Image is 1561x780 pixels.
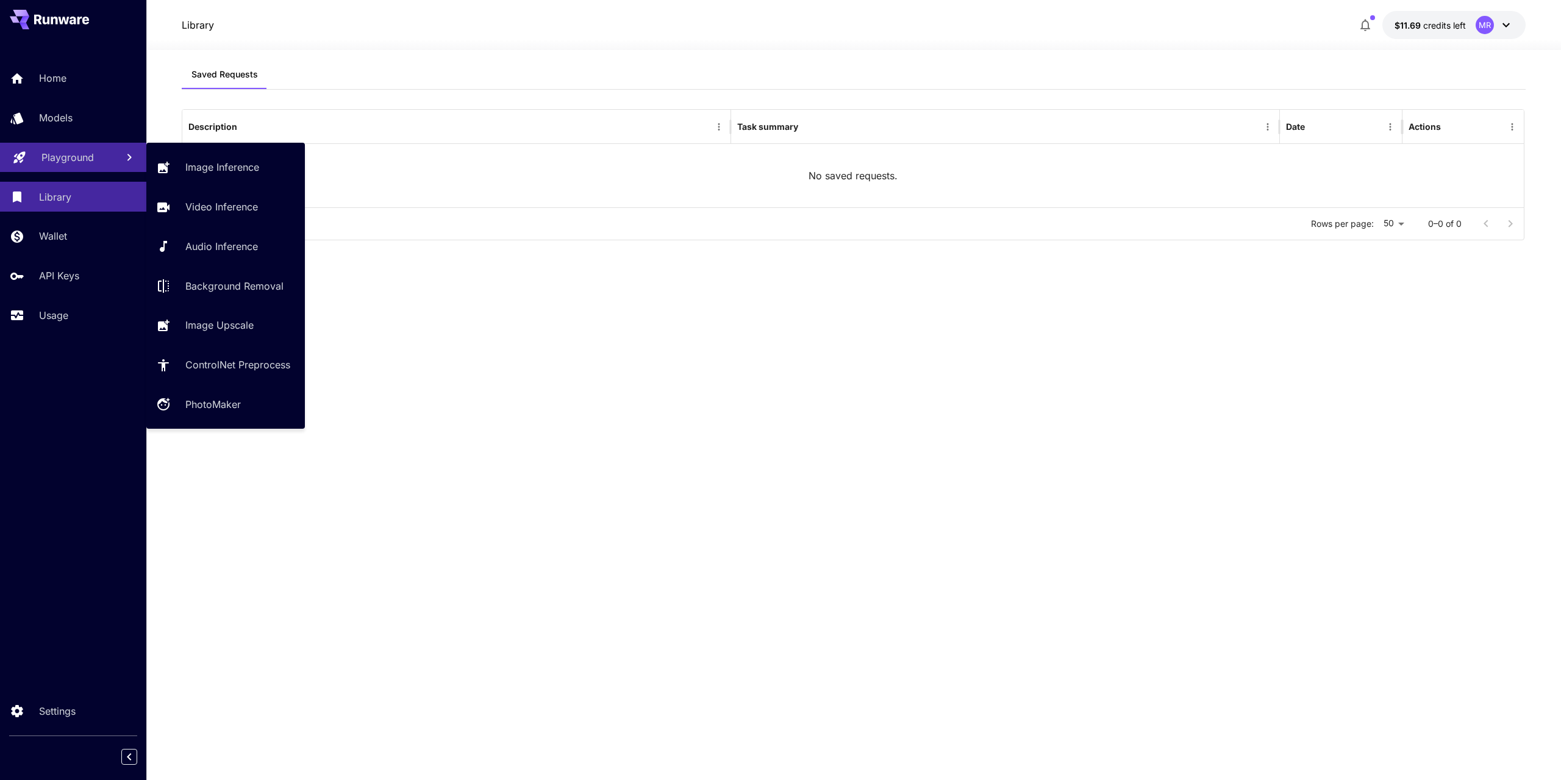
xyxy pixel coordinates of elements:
[1395,19,1466,32] div: $11.68579
[39,110,73,125] p: Models
[39,71,66,85] p: Home
[1423,20,1466,30] span: credits left
[146,192,305,222] a: Video Inference
[39,704,76,718] p: Settings
[191,69,258,80] span: Saved Requests
[39,308,68,323] p: Usage
[146,232,305,262] a: Audio Inference
[1286,121,1305,132] div: Date
[121,749,137,765] button: Collapse sidebar
[41,150,94,165] p: Playground
[1259,118,1276,135] button: Menu
[146,271,305,301] a: Background Removal
[185,160,259,174] p: Image Inference
[737,121,798,132] div: Task summary
[1476,16,1494,34] div: MR
[130,746,146,768] div: Collapse sidebar
[39,268,79,283] p: API Keys
[185,397,241,412] p: PhotoMaker
[185,279,284,293] p: Background Removal
[238,118,255,135] button: Sort
[1379,215,1409,232] div: 50
[146,152,305,182] a: Image Inference
[182,18,214,32] nav: breadcrumb
[185,199,258,214] p: Video Inference
[39,229,67,243] p: Wallet
[185,239,258,254] p: Audio Inference
[710,118,727,135] button: Menu
[188,121,237,132] div: Description
[799,118,816,135] button: Sort
[182,18,214,32] p: Library
[146,390,305,420] a: PhotoMaker
[1382,118,1399,135] button: Menu
[146,310,305,340] a: Image Upscale
[1311,218,1374,230] p: Rows per page:
[1504,118,1521,135] button: Menu
[809,168,898,183] p: No saved requests.
[1428,218,1462,230] p: 0–0 of 0
[39,190,71,204] p: Library
[185,357,290,372] p: ControlNet Preprocess
[1409,121,1441,132] div: Actions
[1306,118,1323,135] button: Sort
[1382,11,1526,39] button: $11.68579
[185,318,254,332] p: Image Upscale
[1395,20,1423,30] span: $11.69
[146,350,305,380] a: ControlNet Preprocess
